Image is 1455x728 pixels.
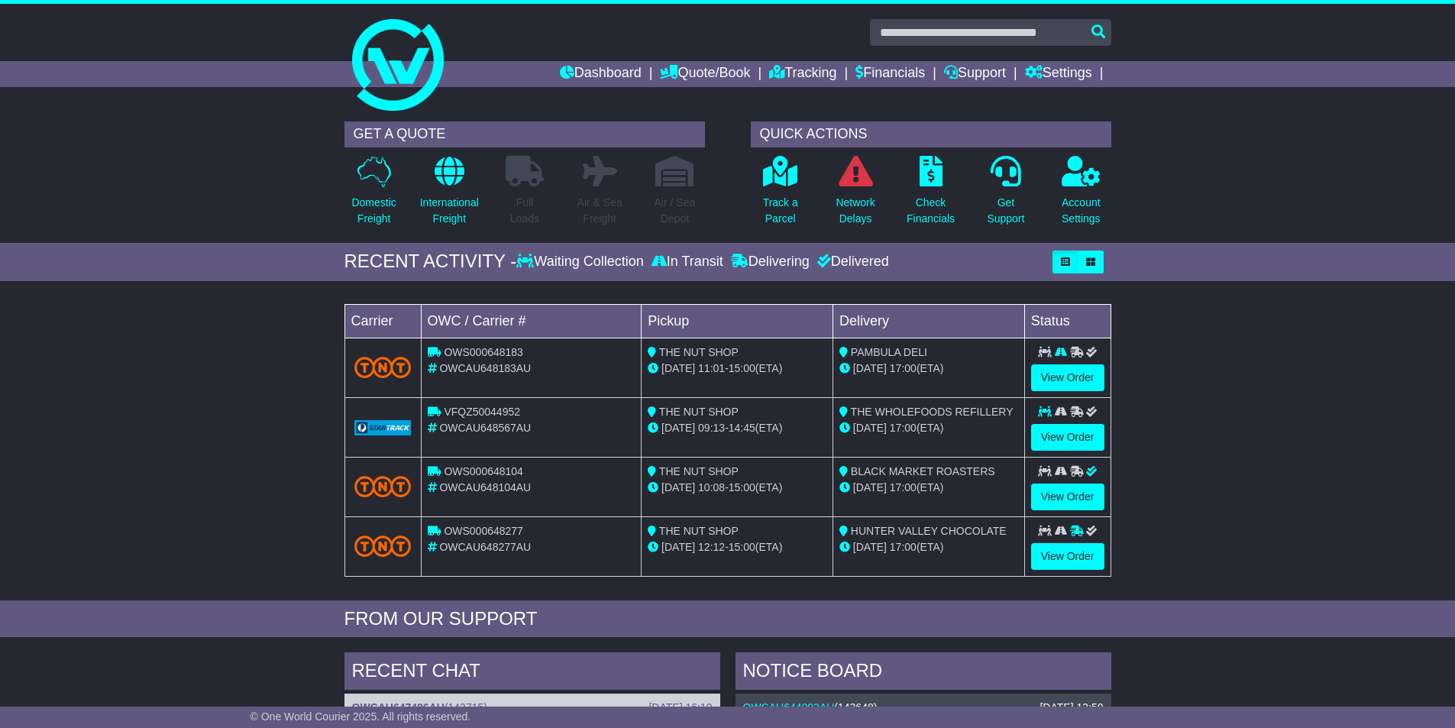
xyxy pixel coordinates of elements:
[344,304,421,338] td: Carrier
[762,155,799,235] a: Track aParcel
[986,155,1025,235] a: GetSupport
[660,61,750,87] a: Quote/Book
[648,701,712,714] div: [DATE] 16:19
[853,362,887,374] span: [DATE]
[1025,61,1092,87] a: Settings
[344,608,1111,630] div: FROM OUR SUPPORT
[906,155,955,235] a: CheckFinancials
[661,541,695,553] span: [DATE]
[890,541,917,553] span: 17:00
[344,652,720,694] div: RECENT CHAT
[839,539,1018,555] div: (ETA)
[352,701,445,713] a: OWCAU647486AU
[851,346,927,358] span: PAMBULA DELI
[439,541,531,553] span: OWCAU648277AU
[354,476,412,497] img: TNT_Domestic.png
[659,525,739,537] span: THE NUT SHOP
[659,346,739,358] span: THE NUT SHOP
[661,362,695,374] span: [DATE]
[743,701,835,713] a: OWCAU644093AU
[655,195,696,227] p: Air / Sea Depot
[853,481,887,493] span: [DATE]
[659,465,739,477] span: THE NUT SHOP
[987,195,1024,227] p: Get Support
[729,422,755,434] span: 14:45
[855,61,925,87] a: Financials
[751,121,1111,147] div: QUICK ACTIONS
[1031,424,1104,451] a: View Order
[648,480,826,496] div: - (ETA)
[944,61,1006,87] a: Support
[448,701,484,713] span: 143715
[851,525,1007,537] span: HUNTER VALLEY CHOCOLATE
[506,195,544,227] p: Full Loads
[763,195,798,227] p: Track a Parcel
[352,701,713,714] div: ( )
[577,195,622,227] p: Air & Sea Freight
[813,254,889,270] div: Delivered
[853,541,887,553] span: [DATE]
[727,254,813,270] div: Delivering
[698,541,725,553] span: 12:12
[351,195,396,227] p: Domestic Freight
[648,420,826,436] div: - (ETA)
[698,481,725,493] span: 10:08
[833,304,1024,338] td: Delivery
[851,406,1014,418] span: THE WHOLEFOODS REFILLERY
[420,195,479,227] p: International Freight
[769,61,836,87] a: Tracking
[516,254,647,270] div: Waiting Collection
[1031,364,1104,391] a: View Order
[354,420,412,435] img: GetCarrierServiceLogo
[839,361,1018,377] div: (ETA)
[421,304,642,338] td: OWC / Carrier #
[1031,484,1104,510] a: View Order
[698,422,725,434] span: 09:13
[1040,701,1103,714] div: [DATE] 12:50
[1024,304,1111,338] td: Status
[444,525,523,537] span: OWS000648277
[648,254,727,270] div: In Transit
[1031,543,1104,570] a: View Order
[444,346,523,358] span: OWS000648183
[354,357,412,377] img: TNT_Domestic.png
[729,362,755,374] span: 15:00
[642,304,833,338] td: Pickup
[439,481,531,493] span: OWCAU648104AU
[836,195,875,227] p: Network Delays
[661,422,695,434] span: [DATE]
[444,406,520,418] span: VFQZ50044952
[851,465,995,477] span: BLACK MARKET ROASTERS
[444,465,523,477] span: OWS000648104
[698,362,725,374] span: 11:01
[890,481,917,493] span: 17:00
[839,420,1018,436] div: (ETA)
[729,541,755,553] span: 15:00
[251,710,471,723] span: © One World Courier 2025. All rights reserved.
[351,155,396,235] a: DomesticFreight
[907,195,955,227] p: Check Financials
[344,121,705,147] div: GET A QUOTE
[1062,195,1101,227] p: Account Settings
[648,361,826,377] div: - (ETA)
[560,61,642,87] a: Dashboard
[853,422,887,434] span: [DATE]
[736,652,1111,694] div: NOTICE BOARD
[729,481,755,493] span: 15:00
[354,535,412,556] img: TNT_Domestic.png
[838,701,874,713] span: 143648
[835,155,875,235] a: NetworkDelays
[839,480,1018,496] div: (ETA)
[743,701,1104,714] div: ( )
[661,481,695,493] span: [DATE]
[648,539,826,555] div: - (ETA)
[344,251,517,273] div: RECENT ACTIVITY -
[419,155,480,235] a: InternationalFreight
[890,362,917,374] span: 17:00
[1061,155,1101,235] a: AccountSettings
[439,362,531,374] span: OWCAU648183AU
[659,406,739,418] span: THE NUT SHOP
[439,422,531,434] span: OWCAU648567AU
[890,422,917,434] span: 17:00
